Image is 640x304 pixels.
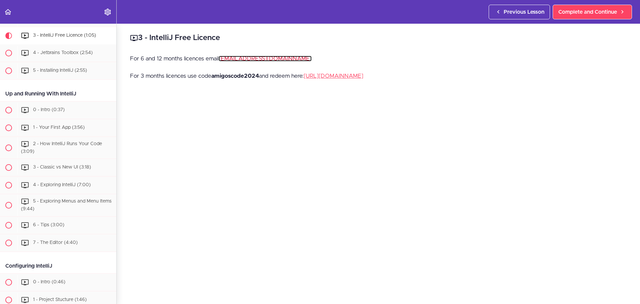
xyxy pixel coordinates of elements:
[33,280,65,284] span: 0 - Intro (0:46)
[304,73,363,79] a: [URL][DOMAIN_NAME]
[33,107,65,112] span: 0 - Intro (0:37)
[130,32,627,44] h2: 3 - IntelliJ Free Licence
[33,165,91,170] span: 3 - Classic vs New UI (3:18)
[211,73,259,79] strong: amigoscode2024
[504,8,544,16] span: Previous Lesson
[553,5,632,19] a: Complete and Continue
[219,56,312,61] a: [EMAIL_ADDRESS][DOMAIN_NAME]
[104,8,112,16] svg: Settings Menu
[33,223,64,227] span: 6 - Tips (3:00)
[33,68,87,73] span: 5 - Installing IntelliJ (2:55)
[21,141,102,154] span: 2 - How IntelliJ Runs Your Code (3:09)
[33,297,87,302] span: 1 - Project Stucture (1:46)
[33,240,78,245] span: 7 - The Editor (4:40)
[558,8,617,16] span: Complete and Continue
[33,50,93,55] span: 4 - Jetbrains Toolbox (2:54)
[21,199,112,212] span: 5 - Exploring Menus and Menu Items (9:44)
[33,183,91,188] span: 4 - Exploring IntelliJ (7:00)
[130,71,627,81] p: For 3 months licences use code and redeem here:
[489,5,550,19] a: Previous Lesson
[130,54,627,64] p: For 6 and 12 months licences email
[33,125,85,130] span: 1 - Your First App (3:56)
[33,33,96,38] span: 3 - IntelliJ Free Licence (1:05)
[4,8,12,16] svg: Back to course curriculum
